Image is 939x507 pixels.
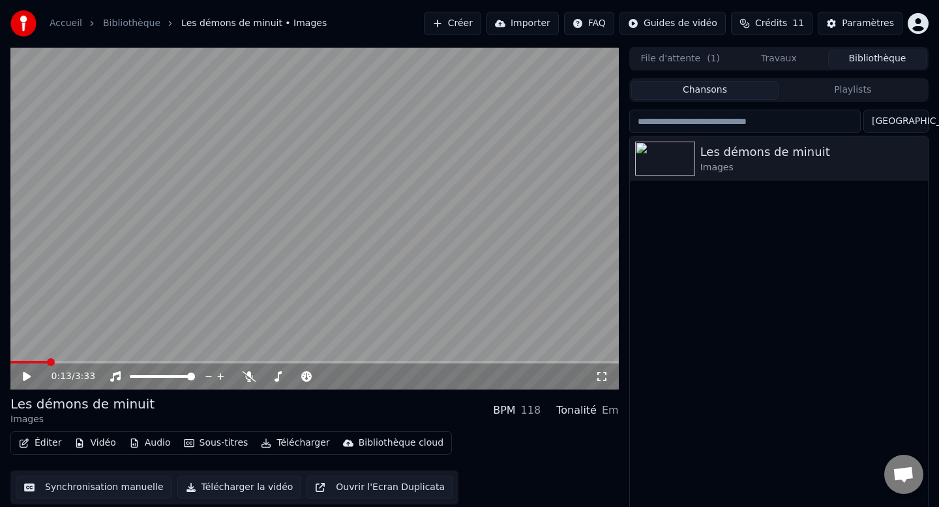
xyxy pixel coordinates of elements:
[177,476,302,499] button: Télécharger la vidéo
[52,370,72,383] span: 0:13
[10,413,155,426] div: Images
[779,81,927,100] button: Playlists
[707,52,720,65] span: ( 1 )
[731,12,812,35] button: Crédits11
[884,455,923,494] a: Ouvrir le chat
[359,437,443,450] div: Bibliothèque cloud
[16,476,172,499] button: Synchronisation manuelle
[521,403,541,418] div: 118
[256,434,335,452] button: Télécharger
[124,434,176,452] button: Audio
[69,434,121,452] button: Vidéo
[52,370,83,383] div: /
[10,10,37,37] img: youka
[181,17,327,30] span: Les démons de minuit • Images
[50,17,82,30] a: Accueil
[619,12,726,35] button: Guides de vidéo
[602,403,619,418] div: Em
[792,17,804,30] span: 11
[306,476,453,499] button: Ouvrir l'Ecran Duplicata
[424,12,481,35] button: Créer
[755,17,787,30] span: Crédits
[818,12,902,35] button: Paramètres
[486,12,559,35] button: Importer
[564,12,614,35] button: FAQ
[556,403,597,418] div: Tonalité
[842,17,894,30] div: Paramètres
[14,434,67,452] button: Éditer
[103,17,160,30] a: Bibliothèque
[10,395,155,413] div: Les démons de minuit
[730,50,828,69] button: Travaux
[50,17,327,30] nav: breadcrumb
[179,434,254,452] button: Sous-titres
[700,161,923,174] div: Images
[75,370,95,383] span: 3:33
[493,403,515,418] div: BPM
[631,50,730,69] button: File d'attente
[700,143,923,161] div: Les démons de minuit
[631,81,779,100] button: Chansons
[828,50,927,69] button: Bibliothèque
